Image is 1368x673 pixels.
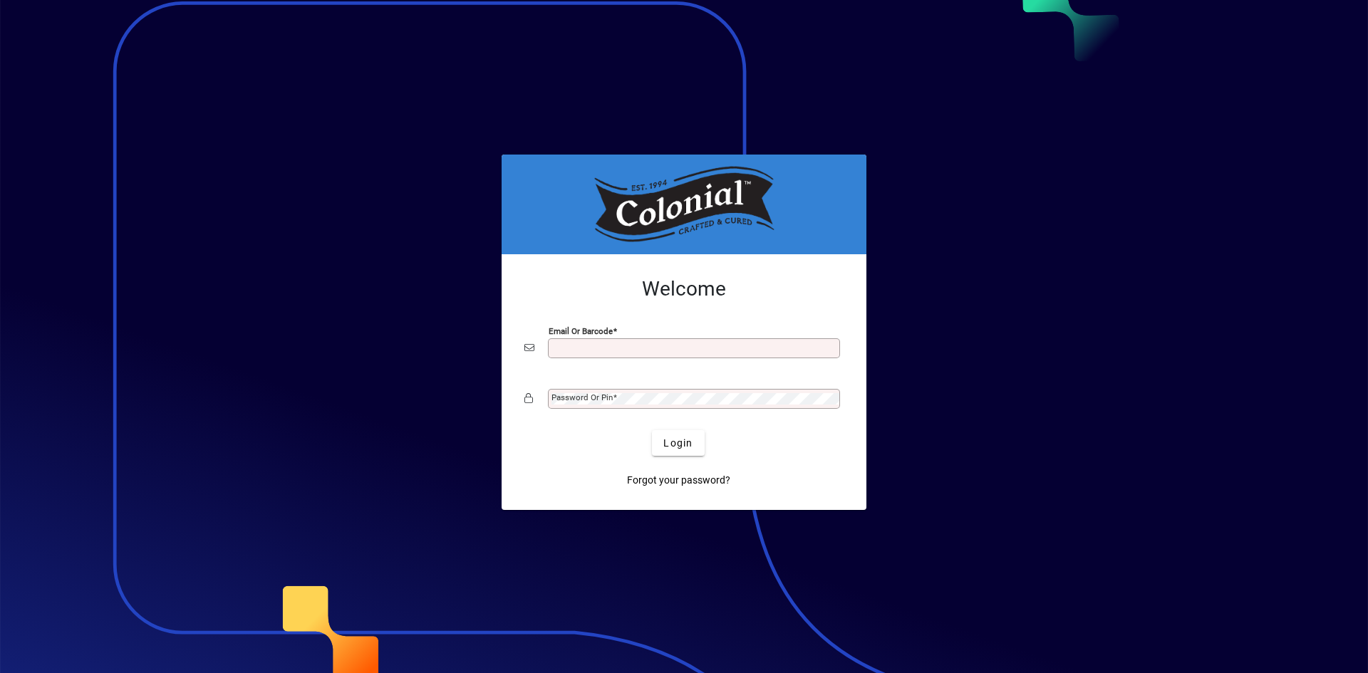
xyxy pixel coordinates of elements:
button: Login [652,430,704,456]
span: Forgot your password? [627,473,730,488]
h2: Welcome [524,277,844,301]
mat-label: Email or Barcode [549,326,613,336]
mat-label: Password or Pin [551,392,613,402]
span: Login [663,436,693,451]
a: Forgot your password? [621,467,736,493]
